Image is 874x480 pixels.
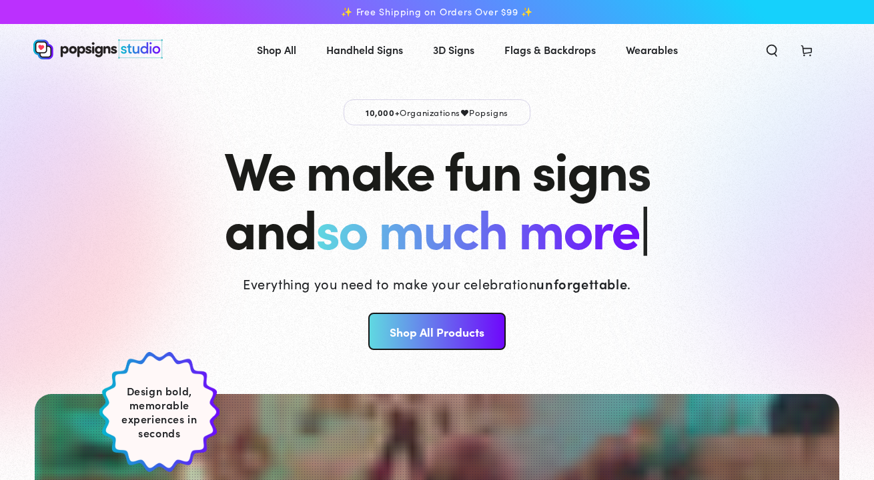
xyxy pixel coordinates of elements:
[433,40,474,59] span: 3D Signs
[316,32,413,67] a: Handheld Signs
[639,189,649,264] span: |
[755,35,789,64] summary: Search our site
[316,189,639,263] span: so much more
[366,106,400,118] span: 10,000+
[616,32,688,67] a: Wearables
[247,32,306,67] a: Shop All
[224,139,650,256] h1: We make fun signs and
[626,40,678,59] span: Wearables
[344,99,530,125] p: Organizations Popsigns
[504,40,596,59] span: Flags & Backdrops
[326,40,403,59] span: Handheld Signs
[257,40,296,59] span: Shop All
[341,6,533,18] span: ✨ Free Shipping on Orders Over $99 ✨
[33,39,163,59] img: Popsigns Studio
[243,274,631,293] p: Everything you need to make your celebration .
[423,32,484,67] a: 3D Signs
[494,32,606,67] a: Flags & Backdrops
[368,313,505,350] a: Shop All Products
[536,274,627,293] strong: unforgettable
